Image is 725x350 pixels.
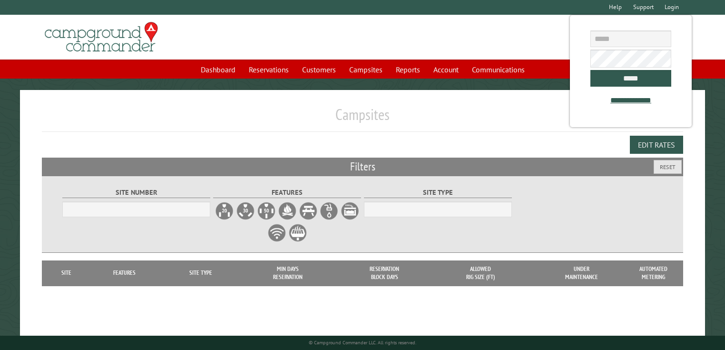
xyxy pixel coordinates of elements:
[364,187,512,198] label: Site Type
[299,201,318,220] label: Picnic Table
[296,60,342,79] a: Customers
[466,60,530,79] a: Communications
[428,60,464,79] a: Account
[433,260,528,286] th: Allowed Rig Size (ft)
[309,340,416,346] small: © Campground Commander LLC. All rights reserved.
[630,136,683,154] button: Edit Rates
[390,60,426,79] a: Reports
[42,105,684,131] h1: Campsites
[239,260,336,286] th: Min Days Reservation
[236,201,255,220] label: 30A Electrical Hookup
[215,201,234,220] label: 20A Electrical Hookup
[195,60,241,79] a: Dashboard
[278,201,297,220] label: Firepit
[528,260,635,286] th: Under Maintenance
[213,187,361,198] label: Features
[320,201,339,220] label: Water Hookup
[635,260,673,286] th: Automated metering
[62,187,210,198] label: Site Number
[162,260,239,286] th: Site Type
[257,201,276,220] label: 50A Electrical Hookup
[42,19,161,56] img: Campground Commander
[243,60,294,79] a: Reservations
[654,160,682,174] button: Reset
[47,260,87,286] th: Site
[343,60,388,79] a: Campsites
[336,260,433,286] th: Reservation Block Days
[341,201,360,220] label: Sewer Hookup
[288,223,307,242] label: Grill
[86,260,162,286] th: Features
[267,223,286,242] label: WiFi Service
[42,158,684,176] h2: Filters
